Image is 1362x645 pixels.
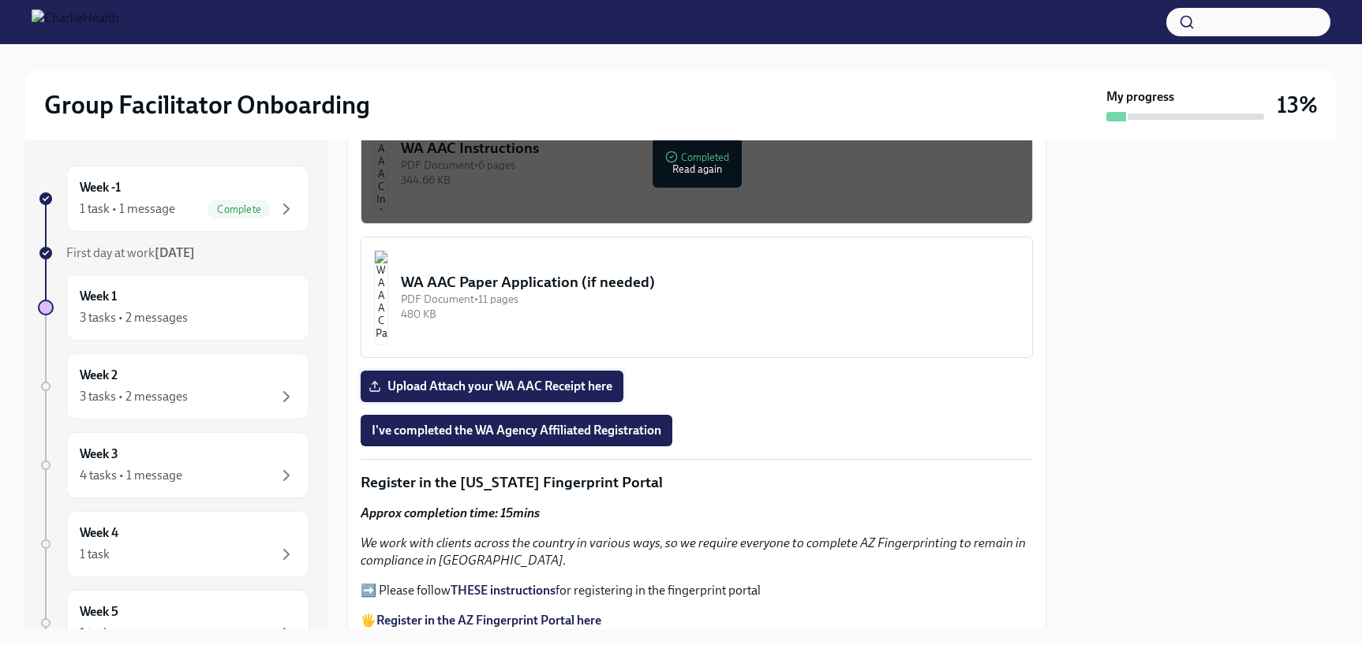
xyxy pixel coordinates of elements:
div: WA AAC Paper Application (if needed) [401,272,1020,293]
label: Upload Attach your WA AAC Receipt here [361,371,623,402]
h2: Group Facilitator Onboarding [44,89,370,121]
h6: Week 1 [80,288,117,305]
h6: Week 2 [80,367,118,384]
div: 1 task • 1 message [80,200,175,218]
p: ➡️ Please follow for registering in the fingerprint portal [361,582,1033,599]
img: WA AAC Paper Application (if needed) [374,250,388,345]
a: Week 23 tasks • 2 messages [38,353,309,419]
span: First day at work [66,245,195,260]
strong: Approx completion time: 15mins [361,505,540,520]
div: 1 task [80,624,110,642]
em: We work with clients across the country in various ways, so we require everyone to complete AZ Fi... [361,535,1026,568]
div: PDF Document • 6 pages [401,158,1020,173]
a: Week -11 task • 1 messageComplete [38,166,309,232]
a: THESE instructions [451,583,556,598]
strong: [DATE] [155,245,195,260]
h6: Week 4 [80,524,118,542]
div: PDF Document • 11 pages [401,292,1020,307]
a: Register in the AZ Fingerprint Portal here [376,613,601,628]
div: 344.66 KB [401,173,1020,188]
a: Week 34 tasks • 1 message [38,432,309,498]
div: 3 tasks • 2 messages [80,388,188,405]
img: WA AAC Instructions [374,116,388,211]
a: First day at work[DATE] [38,244,309,262]
div: 4 tasks • 1 message [80,467,182,484]
h6: Week 5 [80,603,118,621]
img: CharlieHealth [32,9,119,35]
h6: Week 3 [80,446,118,463]
div: 480 KB [401,307,1020,322]
p: 🖐️ [361,612,1033,629]
button: WA AAC InstructionsPDF Document•6 pages344.66 KBCompletedRead again [361,103,1033,224]
h6: Week -1 [80,179,121,196]
div: WA AAC Instructions [401,138,1020,158]
strong: My progress [1106,88,1174,106]
a: Week 41 task [38,511,309,577]
button: WA AAC Paper Application (if needed)PDF Document•11 pages480 KB [361,237,1033,358]
a: Week 13 tasks • 2 messages [38,274,309,341]
div: 1 task [80,546,110,563]
span: Complete [208,203,271,215]
div: 3 tasks • 2 messages [80,309,188,326]
span: Upload Attach your WA AAC Receipt here [372,378,612,394]
h3: 13% [1277,91,1318,119]
button: I've completed the WA Agency Affiliated Registration [361,415,672,446]
p: Register in the [US_STATE] Fingerprint Portal [361,472,1033,493]
span: I've completed the WA Agency Affiliated Registration [372,423,661,438]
